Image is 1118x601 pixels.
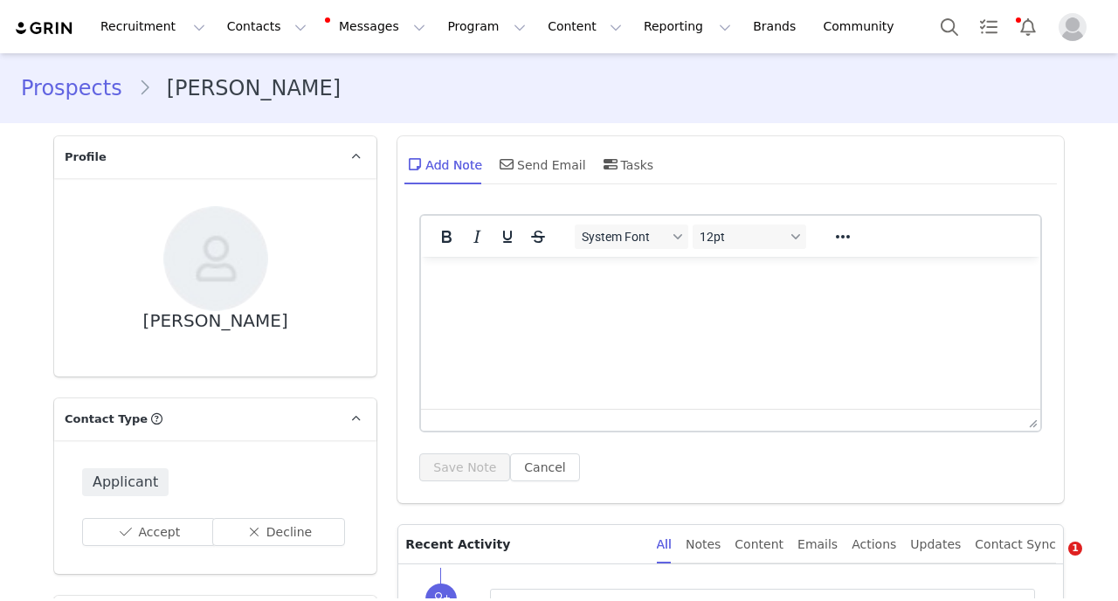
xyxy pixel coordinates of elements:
button: Cancel [510,453,579,481]
a: Community [813,7,913,46]
span: System Font [582,230,667,244]
span: Profile [65,149,107,166]
div: Updates [910,525,961,564]
button: Program [437,7,536,46]
iframe: Rich Text Area [421,257,1040,409]
div: Contact Sync [975,525,1056,564]
div: Add Note [404,143,482,185]
button: Italic [462,225,492,249]
button: Accept [82,518,216,546]
iframe: Intercom live chat [1032,542,1074,584]
div: Send Email [496,143,586,185]
button: Notifications [1009,7,1047,46]
button: Reveal or hide additional toolbar items [828,225,858,249]
div: Emails [797,525,838,564]
a: Brands [742,7,811,46]
button: Contacts [217,7,317,46]
button: Font sizes [693,225,806,249]
button: Bold [431,225,461,249]
button: Content [537,7,632,46]
button: Recruitment [90,7,216,46]
div: Content [735,525,783,564]
div: All [657,525,672,564]
div: Press the Up and Down arrow keys to resize the editor. [1022,410,1040,431]
img: 10502f66-fccb-4dca-ad3c-b93e367288b5--s.jpg [163,206,268,311]
button: Save Note [419,453,510,481]
div: Actions [852,525,896,564]
span: Applicant [82,468,169,496]
button: Underline [493,225,522,249]
button: Messages [318,7,436,46]
a: Tasks [970,7,1008,46]
a: Prospects [21,73,138,104]
button: Reporting [633,7,742,46]
p: Recent Activity [405,525,642,563]
div: [PERSON_NAME] [143,311,288,331]
button: Search [930,7,969,46]
button: Decline [212,518,346,546]
img: placeholder-profile.jpg [1059,13,1087,41]
span: 12pt [700,230,785,244]
button: Fonts [575,225,688,249]
span: 1 [1068,542,1082,556]
button: Profile [1048,13,1104,41]
span: Contact Type [65,411,148,428]
button: Strikethrough [523,225,553,249]
div: Notes [686,525,721,564]
img: grin logo [14,20,75,37]
div: Tasks [600,143,654,185]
